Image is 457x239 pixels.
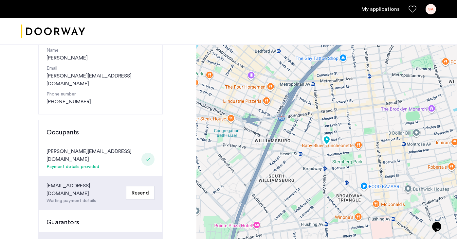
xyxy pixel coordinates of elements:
a: [PERSON_NAME][EMAIL_ADDRESS][DOMAIN_NAME] [46,72,155,88]
div: SA [426,4,436,14]
h3: Guarantors [46,218,155,227]
p: Name [46,47,155,54]
p: Phone number [46,91,155,98]
a: Cazamio logo [21,19,85,44]
div: [EMAIL_ADDRESS][DOMAIN_NAME] [46,182,123,197]
div: Payment details provided [46,163,139,171]
div: Waiting payment details [46,197,123,204]
img: logo [21,19,85,44]
a: Favorites [409,5,416,13]
div: [PERSON_NAME][EMAIL_ADDRESS][DOMAIN_NAME] [46,147,139,163]
h3: Occupants [46,128,155,137]
a: [PHONE_NUMBER] [46,98,91,106]
div: [PERSON_NAME] [46,47,155,62]
button: Resend Email [126,186,155,200]
p: Email [46,65,155,72]
iframe: chat widget [430,213,450,232]
a: My application [361,5,399,13]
